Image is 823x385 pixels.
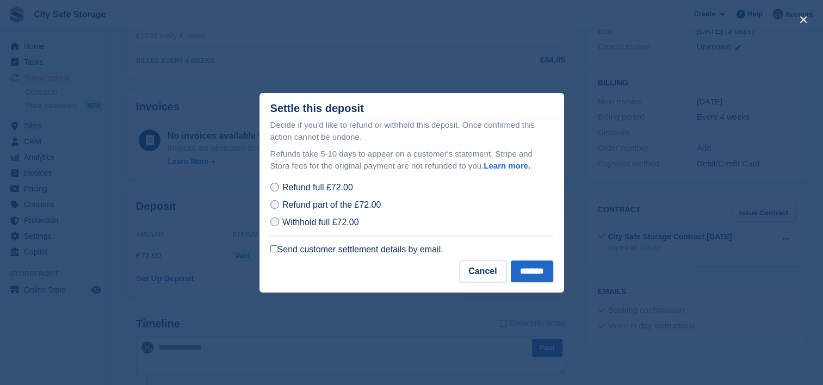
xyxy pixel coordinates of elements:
[795,11,812,28] button: close
[270,245,277,252] input: Send customer settlement details by email.
[459,260,506,282] button: Cancel
[484,161,530,170] a: Learn more.
[270,244,443,255] label: Send customer settlement details by email.
[282,218,359,227] span: Withhold full £72.00
[270,218,279,226] input: Withhold full £72.00
[270,200,279,209] input: Refund part of the £72.00
[270,183,279,191] input: Refund full £72.00
[270,119,553,144] p: Decide if you'd like to refund or withhold this deposit. Once confirmed this action cannot be und...
[270,148,553,172] p: Refunds take 5-10 days to appear on a customer's statement. Stripe and Stora fees for the origina...
[270,102,364,115] div: Settle this deposit
[282,200,381,209] span: Refund part of the £72.00
[282,183,353,192] span: Refund full £72.00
